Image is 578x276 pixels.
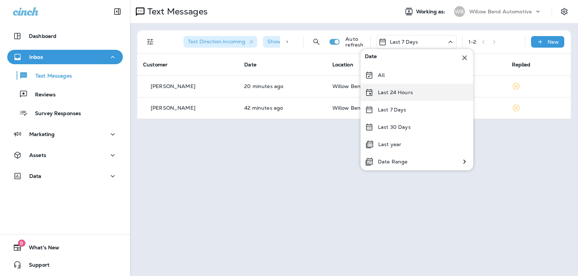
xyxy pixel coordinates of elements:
span: Show Start/Stop/Unsubscribe : true [267,38,354,45]
p: [PERSON_NAME] [151,83,195,89]
p: Text Messages [144,6,208,17]
button: Marketing [7,127,123,141]
span: Location [332,61,353,68]
button: Survey Responses [7,105,123,121]
span: Support [22,262,49,271]
p: Marketing [29,131,55,137]
p: Last year [378,141,401,147]
p: Oct 8, 2025 02:00 PM [244,105,320,111]
span: Text Direction : Incoming [188,38,245,45]
p: Last 30 Days [378,124,411,130]
span: 9 [18,240,25,247]
span: Willow Bend Automotive [332,105,395,111]
p: Inbox [29,54,43,60]
button: Data [7,169,123,183]
button: Search Messages [309,35,324,49]
button: Inbox [7,50,123,64]
span: Customer [143,61,168,68]
span: What's New [22,245,59,253]
button: Dashboard [7,29,123,43]
p: Dashboard [29,33,56,39]
div: WB [454,6,465,17]
button: Collapse Sidebar [107,4,128,19]
p: Last 7 Days [378,107,406,113]
button: Text Messages [7,68,123,83]
p: Auto refresh [345,36,364,48]
p: Reviews [28,92,56,98]
button: Support [7,258,123,272]
p: Text Messages [28,73,72,80]
p: All [378,72,385,78]
p: [PERSON_NAME] [151,105,195,111]
p: Survey Responses [28,110,81,117]
p: Oct 8, 2025 02:23 PM [244,83,320,89]
button: Reviews [7,87,123,102]
p: Last 24 Hours [378,89,413,95]
p: Last 7 Days [390,39,418,45]
p: Date Range [378,159,407,165]
div: 1 - 2 [469,39,476,45]
button: 9What's New [7,240,123,255]
p: Data [29,173,42,179]
button: Filters [143,35,158,49]
span: Date [244,61,256,68]
p: Assets [29,152,46,158]
p: New [548,39,559,45]
span: Working as: [416,9,447,15]
span: Date [365,53,377,62]
p: Willow Bend Automotive [469,9,532,14]
span: Willow Bend Automotive [332,83,395,89]
button: Settings [558,5,571,18]
span: Replied [512,61,531,68]
div: Text Direction:Incoming [184,36,257,48]
div: Show Start/Stop/Unsubscribe:true [263,36,366,48]
button: Assets [7,148,123,162]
